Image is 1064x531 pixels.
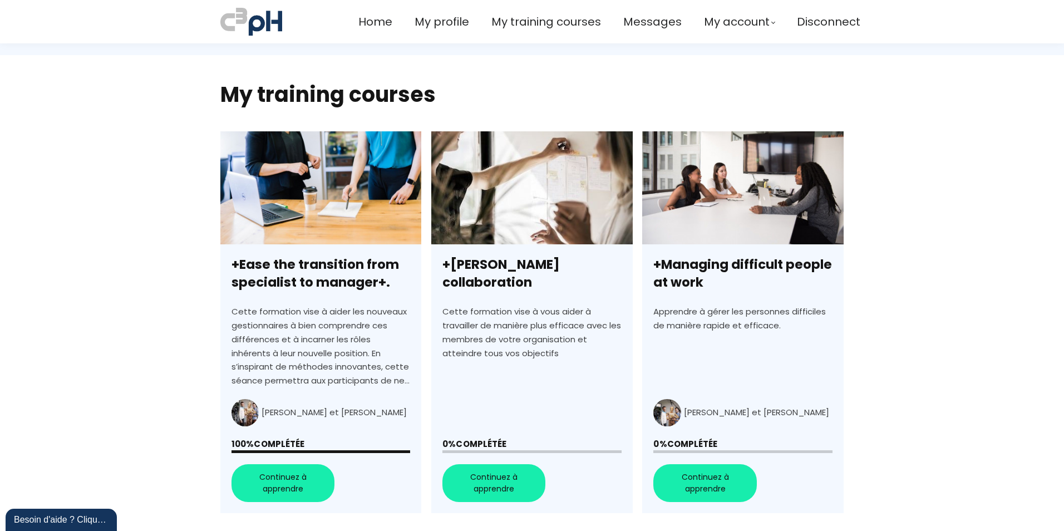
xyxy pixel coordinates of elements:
iframe: chat widget [6,507,119,531]
a: Disconnect [797,13,860,31]
a: Messages [623,13,682,31]
h2: My training courses [220,80,844,109]
span: My account [704,13,770,31]
a: Home [358,13,392,31]
img: a70bc7685e0efc0bd0b04b3506828469.jpeg [220,6,282,38]
a: My profile [415,13,469,31]
a: My training courses [491,13,601,31]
